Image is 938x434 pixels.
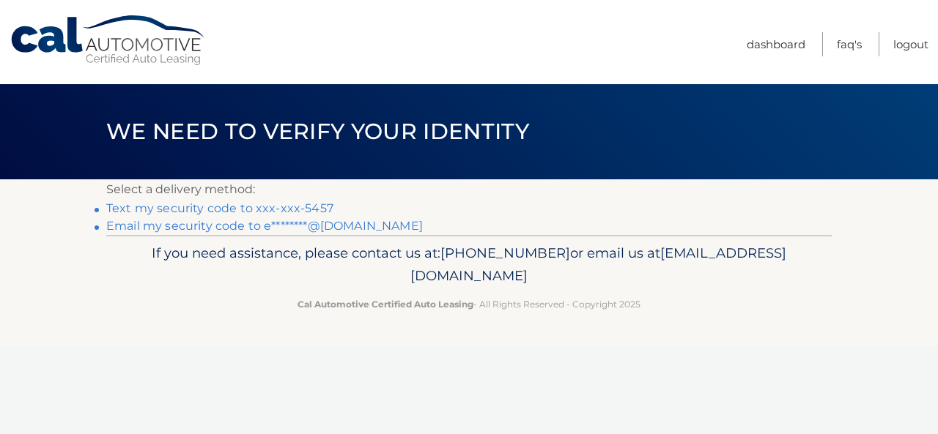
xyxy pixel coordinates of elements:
[106,201,333,215] a: Text my security code to xxx-xxx-5457
[106,219,423,233] a: Email my security code to e********@[DOMAIN_NAME]
[747,32,805,56] a: Dashboard
[116,296,822,312] p: - All Rights Reserved - Copyright 2025
[893,32,928,56] a: Logout
[10,15,207,67] a: Cal Automotive
[298,299,473,310] strong: Cal Automotive Certified Auto Leasing
[440,244,570,261] span: [PHONE_NUMBER]
[106,118,529,145] span: We need to verify your identity
[837,32,862,56] a: FAQ's
[116,242,822,288] p: If you need assistance, please contact us at: or email us at
[106,179,832,200] p: Select a delivery method:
